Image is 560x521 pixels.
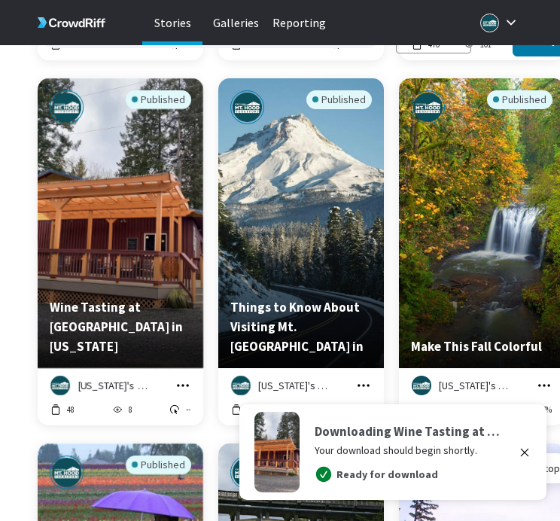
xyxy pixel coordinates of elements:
[315,443,503,458] p: Your download should begin shortly.
[50,403,75,416] button: 48
[231,376,251,395] img: Oregon's Mt. Hood Territory
[411,90,445,124] img: Oregon's Mt. Hood Territory
[111,403,133,416] button: 8
[230,403,260,416] button: 512
[230,455,264,489] img: Oregon's Mt. Hood Territory
[78,378,154,393] p: [US_STATE]'s Mt. [GEOGRAPHIC_DATA]
[411,337,552,356] p: Make This Fall Colorful
[126,90,191,109] div: Published
[258,378,334,393] p: [US_STATE]'s Mt. [GEOGRAPHIC_DATA]
[50,455,84,489] img: Oregon's Mt. Hood Territory
[169,403,191,416] button: --
[254,412,300,492] img: Notification banner
[129,404,132,416] p: 8
[50,297,191,356] p: Wine Tasting at Forest Edge Vineyard in Oregon City
[50,376,70,395] img: Oregon's Mt. Hood Territory
[315,422,503,441] h4: Downloading Wine Tasting at [GEOGRAPHIC_DATA] in [US_STATE][GEOGRAPHIC_DATA]
[218,358,384,371] a: Preview story titled 'Things to Know About Visiting Mt. Hood Territory in the Winter'
[230,90,264,124] img: Oregon's Mt. Hood Territory
[439,378,515,393] p: [US_STATE]'s Mt. [GEOGRAPHIC_DATA]
[50,90,84,124] img: Oregon's Mt. Hood Territory
[186,404,190,416] p: --
[315,465,503,483] span: Ready for download
[306,90,372,109] div: Published
[487,90,552,109] div: Published
[126,455,191,474] div: Published
[480,14,499,32] img: Logo for Oregon's Mt. Hood Territory
[38,358,203,371] a: Preview story titled 'Wine Tasting at Forest Edge Vineyard in Oregon City'
[230,297,372,356] p: Things to Know About Visiting Mt. Hood Territory in the Winter
[67,404,75,416] p: 48
[412,376,431,395] img: Oregon's Mt. Hood Territory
